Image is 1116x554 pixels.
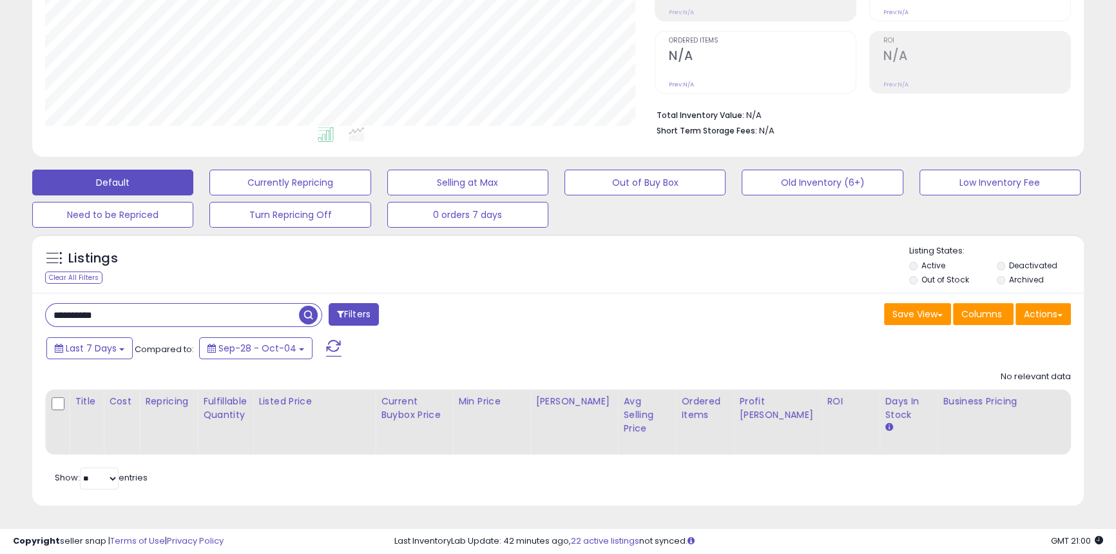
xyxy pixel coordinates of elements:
b: Total Inventory Value: [657,110,744,121]
span: Sep-28 - Oct-04 [218,342,296,355]
div: [PERSON_NAME] [535,395,612,408]
label: Deactivated [1009,260,1057,271]
div: Clear All Filters [45,272,102,284]
button: Need to be Repriced [32,202,193,228]
button: 0 orders 7 days [387,202,548,228]
button: Low Inventory Fee [919,170,1081,195]
span: ROI [883,37,1070,45]
div: Avg Selling Price [623,395,670,435]
p: Listing States: [909,245,1084,257]
small: Prev: N/A [669,8,694,16]
div: Listed Price [258,395,370,408]
button: Turn Repricing Off [209,202,370,228]
label: Active [921,260,945,271]
small: Prev: N/A [883,81,909,88]
button: Last 7 Days [46,337,133,359]
div: Min Price [458,395,524,408]
b: Short Term Storage Fees: [657,125,757,136]
div: ROI [827,395,874,408]
span: Columns [961,308,1002,321]
button: Actions [1015,303,1071,325]
span: Last 7 Days [66,342,117,355]
div: Days In Stock [885,395,932,422]
button: Old Inventory (6+) [742,170,903,195]
span: Compared to: [135,343,194,355]
div: Profit [PERSON_NAME] [739,395,816,422]
button: Out of Buy Box [564,170,726,195]
button: Save View [884,303,951,325]
label: Archived [1009,274,1044,285]
h2: N/A [883,48,1070,66]
button: Currently Repricing [209,170,370,195]
div: Title [75,395,98,408]
small: Prev: N/A [883,8,909,16]
a: 22 active listings [571,535,639,547]
span: N/A [759,124,774,137]
div: Ordered Items [681,395,728,422]
a: Privacy Policy [167,535,224,547]
small: Prev: N/A [669,81,694,88]
button: Default [32,170,193,195]
span: 2025-10-12 21:00 GMT [1051,535,1103,547]
div: Fulfillable Quantity [203,395,247,422]
button: Columns [953,303,1014,325]
div: Last InventoryLab Update: 42 minutes ago, not synced. [394,535,1103,548]
button: Sep-28 - Oct-04 [199,337,313,359]
div: Business Pricing [943,395,1073,408]
strong: Copyright [13,535,60,547]
h2: N/A [669,48,856,66]
a: Terms of Use [110,535,165,547]
label: Out of Stock [921,274,968,285]
div: seller snap | | [13,535,224,548]
button: Selling at Max [387,170,548,195]
button: Filters [329,303,379,326]
div: Current Buybox Price [381,395,447,422]
div: Cost [109,395,134,408]
span: Show: entries [55,471,148,484]
span: Ordered Items [669,37,856,45]
li: N/A [657,106,1061,122]
div: No relevant data [1001,371,1071,383]
div: Repricing [145,395,192,408]
small: Days In Stock. [885,422,892,433]
h5: Listings [68,250,118,268]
